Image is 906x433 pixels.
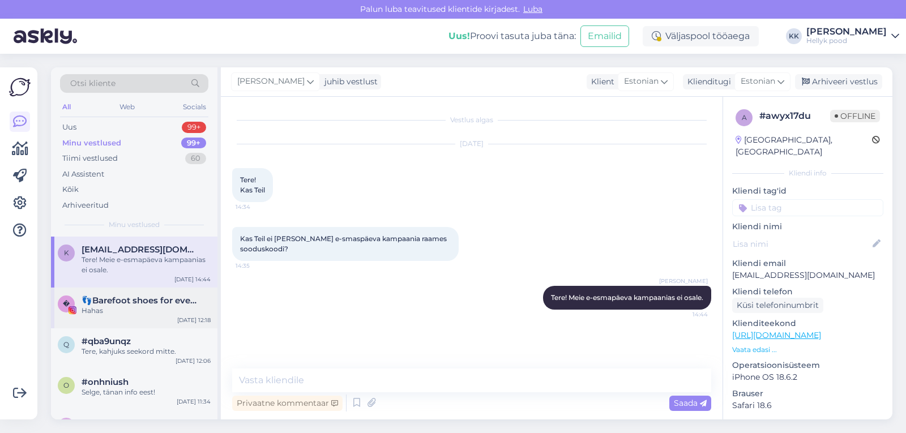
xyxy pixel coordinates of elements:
[117,100,137,114] div: Web
[741,75,775,88] span: Estonian
[63,340,69,349] span: q
[732,286,883,298] p: Kliendi telefon
[62,169,104,180] div: AI Assistent
[732,330,821,340] a: [URL][DOMAIN_NAME]
[181,100,208,114] div: Socials
[665,310,708,319] span: 14:44
[63,381,69,389] span: o
[732,298,823,313] div: Küsi telefoninumbrit
[82,295,199,306] span: 👣Barefoot shoes for everyone👣
[732,258,883,269] p: Kliendi email
[674,398,707,408] span: Saada
[587,76,614,88] div: Klient
[232,139,711,149] div: [DATE]
[176,357,211,365] div: [DATE] 12:06
[174,275,211,284] div: [DATE] 14:44
[82,418,156,428] span: Katrin Kurrusk
[732,221,883,233] p: Kliendi nimi
[520,4,546,14] span: Luba
[109,220,160,230] span: Minu vestlused
[60,100,73,114] div: All
[182,122,206,133] div: 99+
[240,175,265,194] span: Tere! Kas Teil
[82,306,211,316] div: Hahas
[759,109,830,123] div: # awyx17du
[732,388,883,400] p: Brauser
[551,293,703,302] span: Tere! Meie e-esmapäeva kampaanias ei osale.
[736,134,872,158] div: [GEOGRAPHIC_DATA], [GEOGRAPHIC_DATA]
[64,248,69,257] span: k
[237,75,305,88] span: [PERSON_NAME]
[830,110,880,122] span: Offline
[320,76,378,88] div: juhib vestlust
[448,31,470,41] b: Uus!
[732,359,883,371] p: Operatsioonisüsteem
[177,397,211,406] div: [DATE] 11:34
[62,122,76,133] div: Uus
[786,28,802,44] div: KK
[643,26,759,46] div: Väljaspool tööaega
[732,345,883,355] p: Vaata edasi ...
[732,168,883,178] div: Kliendi info
[732,318,883,329] p: Klienditeekond
[232,115,711,125] div: Vestlus algas
[806,27,899,45] a: [PERSON_NAME]Hellyk pood
[806,27,887,36] div: [PERSON_NAME]
[795,74,882,89] div: Arhiveeri vestlus
[448,29,576,43] div: Proovi tasuta juba täna:
[82,387,211,397] div: Selge, tänan info eest!
[732,269,883,281] p: [EMAIL_ADDRESS][DOMAIN_NAME]
[82,255,211,275] div: Tere! Meie e-esmapäeva kampaanias ei osale.
[240,234,448,253] span: Kas Teil ei [PERSON_NAME] e-smaspäeva kampaania raames sooduskoodi?
[733,238,870,250] input: Lisa nimi
[70,78,116,89] span: Otsi kliente
[63,299,70,308] span: �
[806,36,887,45] div: Hellyk pood
[9,76,31,98] img: Askly Logo
[82,377,129,387] span: #onhniush
[580,25,629,47] button: Emailid
[659,277,708,285] span: [PERSON_NAME]
[732,400,883,411] p: Safari 18.6
[232,396,343,411] div: Privaatne kommentaar
[62,184,79,195] div: Kõik
[742,113,747,122] span: a
[82,346,211,357] div: Tere, kahjuks seekord mitte.
[732,371,883,383] p: iPhone OS 18.6.2
[177,316,211,324] div: [DATE] 12:18
[683,76,731,88] div: Klienditugi
[62,200,109,211] div: Arhiveeritud
[732,199,883,216] input: Lisa tag
[82,336,131,346] span: #qba9unqz
[624,75,659,88] span: Estonian
[185,153,206,164] div: 60
[82,245,199,255] span: kerlivahar@gmail.com
[181,138,206,149] div: 99+
[62,138,121,149] div: Minu vestlused
[62,153,118,164] div: Tiimi vestlused
[732,185,883,197] p: Kliendi tag'id
[236,203,278,211] span: 14:34
[236,261,278,270] span: 14:35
